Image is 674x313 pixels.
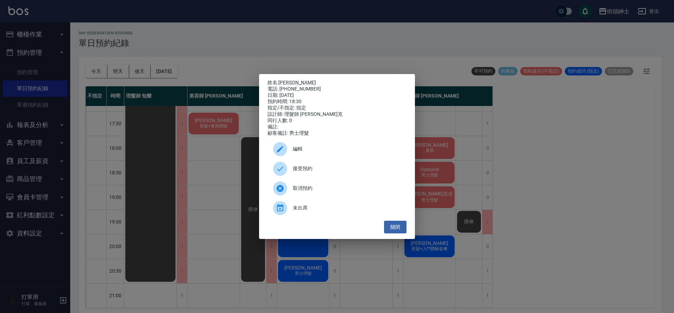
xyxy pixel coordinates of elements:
[384,221,407,234] button: 關閉
[267,159,407,179] div: 接受預約
[267,139,407,159] div: 編輯
[267,99,407,105] div: 預約時間: 18:30
[267,111,407,118] div: 設計師: 理髮師 [PERSON_NAME]克
[267,130,407,136] div: 顧客備註: 男士理髮
[278,80,316,85] a: [PERSON_NAME]
[267,124,407,130] div: 備註:
[267,80,407,86] p: 姓名:
[267,118,407,124] div: 同行人數: 0
[267,86,407,92] div: 電話: [PHONE_NUMBER]
[267,92,407,99] div: 日期: [DATE]
[293,165,401,172] span: 接受預約
[293,185,401,192] span: 取消預約
[267,198,407,218] div: 未出席
[267,179,407,198] div: 取消預約
[293,145,401,153] span: 編輯
[267,105,407,111] div: 指定/不指定: 指定
[293,204,401,212] span: 未出席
